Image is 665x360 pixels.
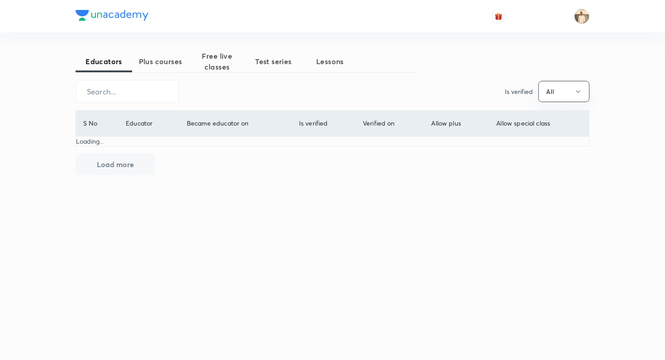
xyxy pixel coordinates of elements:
[76,56,132,67] span: Educators
[76,154,155,175] button: Load more
[76,80,178,103] input: Search...
[119,111,180,136] th: Educator
[424,111,489,136] th: Allow plus
[76,136,589,146] p: Loading...
[505,87,533,96] p: Is verified
[491,9,506,23] button: avatar
[291,111,355,136] th: Is verified
[179,111,291,136] th: Became educator on
[355,111,423,136] th: Verified on
[189,51,245,72] span: Free live classes
[76,111,119,136] th: S No
[494,12,503,20] img: avatar
[76,10,148,23] a: Company Logo
[132,56,189,67] span: Plus courses
[245,56,302,67] span: Test series
[76,10,148,21] img: Company Logo
[574,9,589,24] img: Chandrakant Deshmukh
[489,111,589,136] th: Allow special class
[302,56,358,67] span: Lessons
[538,81,589,102] button: All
